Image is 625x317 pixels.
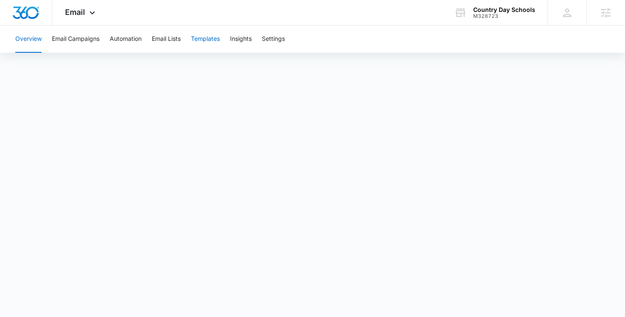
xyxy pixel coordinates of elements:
button: Automation [110,26,142,53]
button: Insights [230,26,252,53]
button: Email Campaigns [52,26,99,53]
button: Email Lists [152,26,181,53]
button: Overview [15,26,42,53]
button: Settings [262,26,285,53]
div: account name [473,6,535,13]
button: Templates [191,26,220,53]
span: Email [65,8,85,17]
div: account id [473,13,535,19]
